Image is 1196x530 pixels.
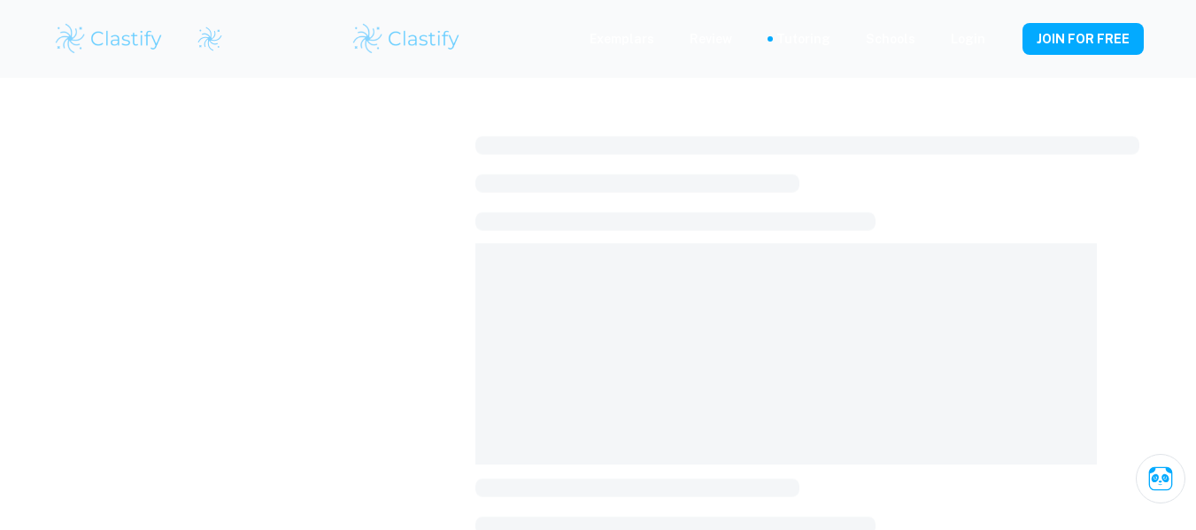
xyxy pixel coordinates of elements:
a: Tutoring [776,29,830,49]
img: Clastify logo [53,21,166,57]
img: Clastify logo [197,26,223,52]
a: Login [951,29,985,49]
a: Clastify logo [186,26,223,52]
p: Exemplars [590,29,654,49]
button: Help and Feedback [999,35,1008,43]
p: Review [690,29,732,49]
img: Clastify logo [351,21,463,57]
button: JOIN FOR FREE [1022,23,1144,55]
button: Ask Clai [1136,454,1185,503]
a: Schools [866,29,915,49]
